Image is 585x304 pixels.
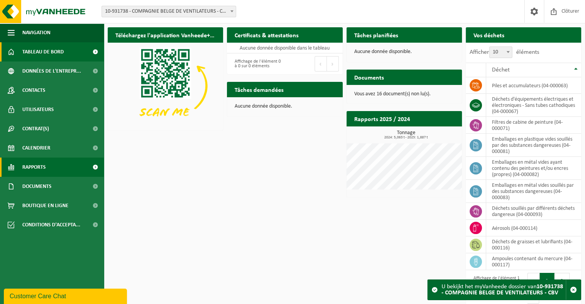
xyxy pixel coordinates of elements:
[486,180,581,203] td: emballages en métal vides souillés par des substances dangereuses (04-000083)
[235,104,335,109] p: Aucune donnée disponible.
[227,82,291,97] h2: Tâches demandées
[486,203,581,220] td: déchets souillés par différents déchets dangereux (04-000093)
[442,284,563,296] strong: 10-931738 - COMPAGNIE BELGE DE VENTILATEURS - CBV
[442,280,566,300] div: U bekijkt het myVanheede dossier van
[486,220,581,236] td: aérosols (04-000114)
[22,23,50,42] span: Navigation
[527,273,540,288] button: Previous
[227,27,306,42] h2: Certificats & attestations
[486,157,581,180] td: emballages en métal vides ayant contenu des peintures et/ou encres (propres) (04-000082)
[108,43,223,129] img: Download de VHEPlus App
[555,273,570,288] button: 2
[354,91,454,97] p: Vous avez 16 document(s) non lu(s).
[108,27,223,42] h2: Téléchargez l'application Vanheede+ maintenant!
[4,287,128,304] iframe: chat widget
[102,6,236,17] span: 10-931738 - COMPAGNIE BELGE DE VENTILATEURS - CBV
[486,77,581,94] td: Piles et accumulateurs (04-000063)
[492,67,510,73] span: Déchet
[354,49,454,55] p: Aucune donnée disponible.
[540,273,555,288] button: 1
[490,47,512,58] span: 10
[395,126,461,141] a: Consulter les rapports
[22,119,49,138] span: Contrat(s)
[22,215,80,234] span: Conditions d'accepta...
[22,81,45,100] span: Contacts
[347,27,406,42] h2: Tâches planifiées
[466,27,512,42] h2: Vos déchets
[486,253,581,270] td: ampoules contenant du mercure (04-000117)
[347,111,418,126] h2: Rapports 2025 / 2024
[22,61,81,81] span: Données de l'entrepr...
[486,94,581,117] td: déchets d'équipements électriques et électroniques - Sans tubes cathodiques (04-000067)
[486,117,581,134] td: filtres de cabine de peinture (04-000071)
[22,42,64,61] span: Tableau de bord
[347,70,392,85] h2: Documents
[22,177,52,196] span: Documents
[486,236,581,253] td: déchets de graisses et lubrifiants (04-000116)
[350,130,462,140] h3: Tonnage
[102,6,236,17] span: 10-931738 - COMPAGNIE BELGE DE VENTILATEURS - CBV
[486,134,581,157] td: emballages en plastique vides souillés par des substances dangereuses (04-000081)
[315,56,327,71] button: Previous
[327,56,339,71] button: Next
[470,49,539,55] label: Afficher éléments
[22,158,46,177] span: Rapports
[231,55,281,72] div: Affichage de l'élément 0 à 0 sur 0 éléments
[227,43,342,53] td: Aucune donnée disponible dans le tableau
[22,138,50,158] span: Calendrier
[22,100,54,119] span: Utilisateurs
[350,136,462,140] span: 2024: 5,063 t - 2025: 1,887 t
[22,196,68,215] span: Boutique en ligne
